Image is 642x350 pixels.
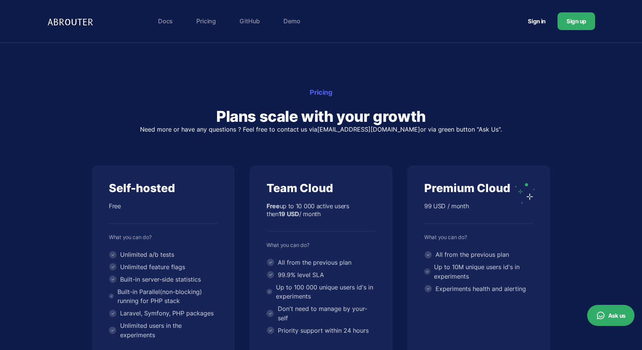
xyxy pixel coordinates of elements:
a: Sign in [519,14,555,28]
li: 99.9% level SLA [267,270,375,280]
b: 19 USD [279,210,299,218]
div: up to 10 000 active users then / month [267,202,375,232]
a: GitHub [236,14,264,29]
div: Team Cloud [267,181,375,195]
b: Free [267,202,280,210]
li: Up to 100 000 unique users id's in experiments [267,283,375,302]
a: Pricing [193,14,220,29]
div: What you can do? [267,242,375,248]
h2: Plans scale with your growth [92,107,550,126]
a: Demo [280,14,304,29]
li: Experiments health and alerting [424,284,533,294]
p: Need more or have any questions ? Feel free to contact us via or via green button "Ask Us". [92,126,550,132]
div: What you can do? [109,234,218,241]
a: [EMAIL_ADDRESS][DOMAIN_NAME] [317,126,420,133]
div: What you can do? [424,234,533,241]
button: Ask us [587,305,634,326]
li: Unlimited feature flags [109,262,218,272]
li: All from the previous plan [424,250,533,259]
a: Docs [154,14,176,29]
li: Built-in server-side statistics [109,275,218,284]
li: All from the previous plan [267,258,375,267]
div: Premium Cloud [424,181,533,195]
div: 99 USD / month [424,202,533,224]
li: Laravel, Symfony, PHP packages [109,309,218,318]
img: Logo [47,14,96,29]
div: Free [109,202,218,224]
li: Unlimited a/b tests [109,250,218,259]
div: Pricing [92,87,550,97]
a: Sign up [558,12,595,30]
li: Unlimited users in the experiments [109,321,218,340]
li: Priority support within 24 hours [267,326,375,335]
li: Up to 10M unique users id's in experiments [424,262,533,281]
li: Built-in Parallel(non-blocking) running for PHP stack [109,287,218,306]
div: Self-hosted [109,181,218,195]
li: Don't need to manage by your-self [267,304,375,323]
